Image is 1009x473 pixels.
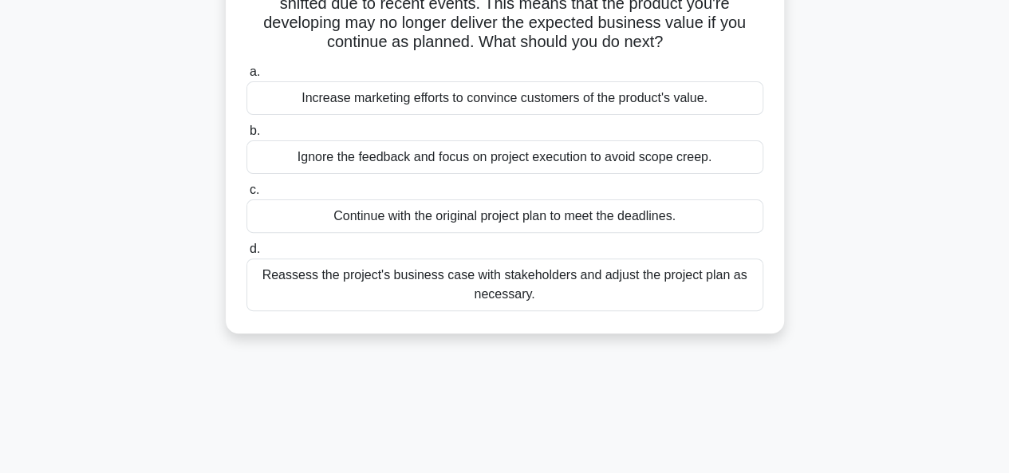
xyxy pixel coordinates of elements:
div: Continue with the original project plan to meet the deadlines. [246,199,763,233]
span: b. [250,124,260,137]
span: a. [250,65,260,78]
div: Ignore the feedback and focus on project execution to avoid scope creep. [246,140,763,174]
span: d. [250,242,260,255]
span: c. [250,183,259,196]
div: Increase marketing efforts to convince customers of the product's value. [246,81,763,115]
div: Reassess the project's business case with stakeholders and adjust the project plan as necessary. [246,258,763,311]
